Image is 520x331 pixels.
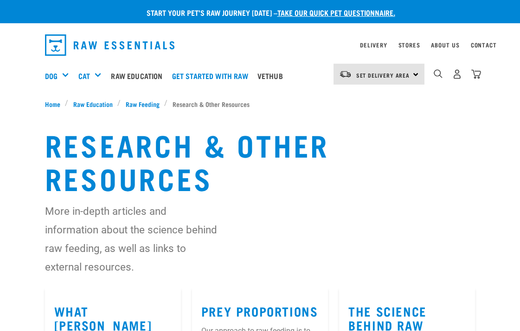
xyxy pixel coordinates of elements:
[38,31,483,60] nav: dropdown navigation
[45,34,175,56] img: Raw Essentials Logo
[339,70,352,79] img: van-moving.png
[45,99,60,109] span: Home
[434,69,443,78] img: home-icon-1@2x.png
[398,43,420,46] a: Stores
[121,99,164,109] a: Raw Feeding
[73,99,113,109] span: Raw Education
[45,99,65,109] a: Home
[45,70,58,81] a: Dog
[431,43,459,46] a: About Us
[356,73,410,77] span: Set Delivery Area
[45,202,217,276] p: More in-depth articles and information about the science behind raw feeding, as well as links to ...
[45,127,475,194] h1: Research & Other Resources
[471,43,497,46] a: Contact
[277,10,395,14] a: take our quick pet questionnaire.
[255,57,290,94] a: Vethub
[201,307,318,314] a: Prey Proportions
[109,57,169,94] a: Raw Education
[170,57,255,94] a: Get started with Raw
[471,69,481,79] img: home-icon@2x.png
[45,99,475,109] nav: breadcrumbs
[360,43,387,46] a: Delivery
[452,69,462,79] img: user.png
[68,99,117,109] a: Raw Education
[126,99,160,109] span: Raw Feeding
[78,70,90,81] a: Cat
